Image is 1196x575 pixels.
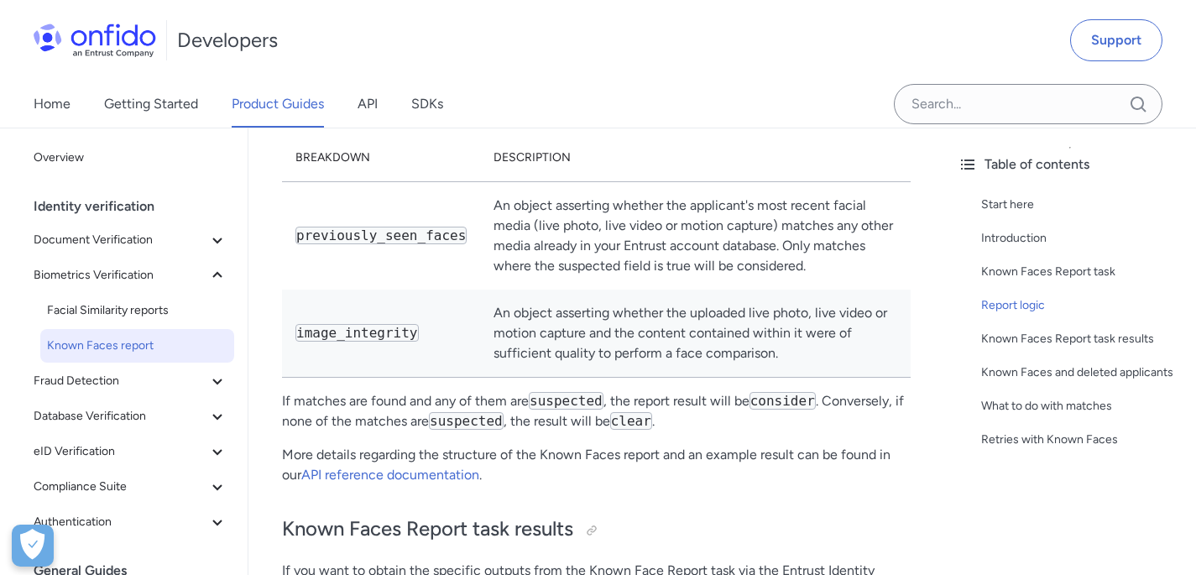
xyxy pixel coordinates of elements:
[958,154,1183,175] div: Table of contents
[47,301,227,321] span: Facial Similarity reports
[1070,19,1162,61] a: Support
[981,262,1183,282] a: Known Faces Report task
[981,195,1183,215] a: Start here
[12,525,54,567] button: Open Preferences
[981,363,1183,383] a: Known Faces and deleted applicants
[34,148,227,168] span: Overview
[177,27,278,54] h1: Developers
[282,445,911,485] p: More details regarding the structure of the Known Faces report and an example result can be found...
[34,442,207,462] span: eID Verification
[981,396,1183,416] a: What to do with matches
[480,134,911,182] th: Description
[27,505,234,539] button: Authentication
[104,81,198,128] a: Getting Started
[295,324,419,342] code: image_integrity
[12,525,54,567] div: Cookie Preferences
[981,329,1183,349] a: Known Faces Report task results
[358,81,378,128] a: API
[34,190,241,223] div: Identity verification
[34,230,207,250] span: Document Verification
[981,295,1183,316] a: Report logic
[27,259,234,292] button: Biometrics Verification
[27,470,234,504] button: Compliance Suite
[749,392,816,410] code: consider
[40,329,234,363] a: Known Faces report
[27,141,234,175] a: Overview
[480,182,911,290] td: An object asserting whether the applicant's most recent facial media (live photo, live video or m...
[27,435,234,468] button: eID Verification
[34,406,207,426] span: Database Verification
[34,24,156,57] img: Onfido Logo
[429,412,504,430] code: suspected
[529,392,603,410] code: suspected
[34,477,207,497] span: Compliance Suite
[981,228,1183,248] a: Introduction
[40,294,234,327] a: Facial Similarity reports
[27,364,234,398] button: Fraud Detection
[295,227,467,244] code: previously_seen_faces
[411,81,443,128] a: SDKs
[27,223,234,257] button: Document Verification
[282,134,480,182] th: Breakdown
[27,400,234,433] button: Database Verification
[610,412,652,430] code: clear
[282,515,911,544] h2: Known Faces Report task results
[282,391,911,431] p: If matches are found and any of them are , the report result will be . Conversely, if none of the...
[981,430,1183,450] a: Retries with Known Faces
[480,290,911,378] td: An object asserting whether the uploaded live photo, live video or motion capture and the content...
[894,84,1162,124] input: Onfido search input field
[34,371,207,391] span: Fraud Detection
[301,467,479,483] a: API reference documentation
[47,336,227,356] span: Known Faces report
[34,81,71,128] a: Home
[232,81,324,128] a: Product Guides
[34,512,207,532] span: Authentication
[34,265,207,285] span: Biometrics Verification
